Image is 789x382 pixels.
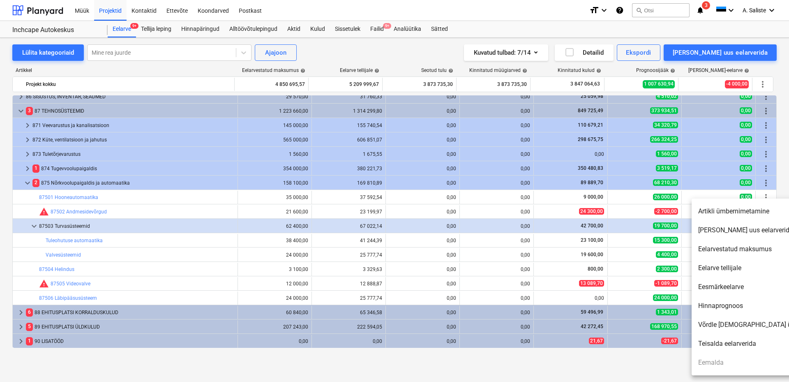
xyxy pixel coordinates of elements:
[748,343,789,382] iframe: Chat Widget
